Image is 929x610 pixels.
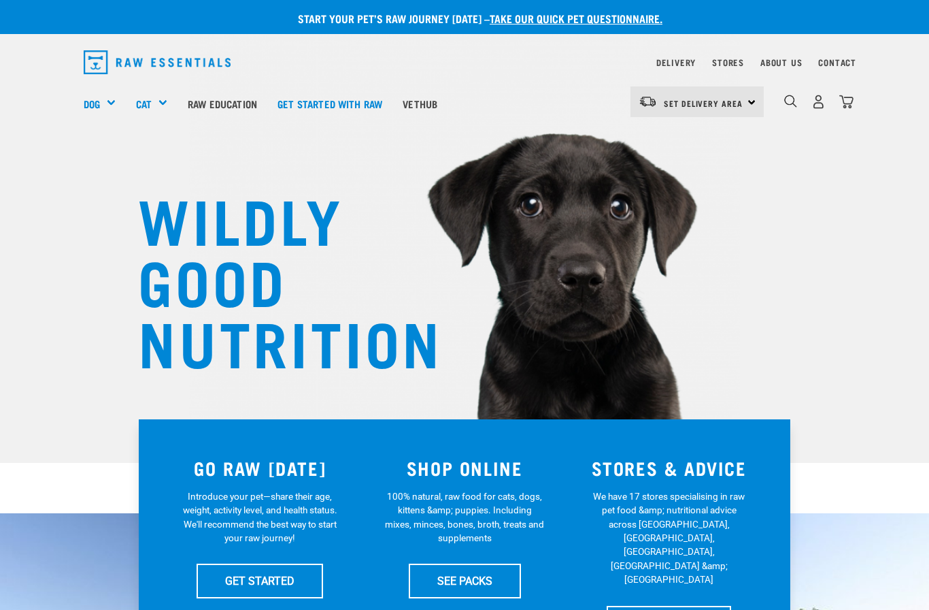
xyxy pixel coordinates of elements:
a: GET STARTED [197,564,323,598]
a: Contact [818,60,856,65]
h3: SHOP ONLINE [371,457,559,479]
a: Dog [84,96,100,112]
a: Get started with Raw [267,76,392,131]
a: Delivery [656,60,696,65]
a: Raw Education [178,76,267,131]
p: Introduce your pet—share their age, weight, activity level, and health status. We'll recommend th... [180,489,340,545]
img: home-icon-1@2x.png [784,95,797,108]
h1: WILDLY GOOD NUTRITION [138,187,410,371]
a: Vethub [392,76,447,131]
h3: STORES & ADVICE [575,457,763,479]
a: About Us [760,60,802,65]
nav: dropdown navigation [73,45,856,80]
p: We have 17 stores specialising in raw pet food &amp; nutritional advice across [GEOGRAPHIC_DATA],... [589,489,749,587]
img: user.png [811,95,826,109]
a: Cat [136,96,152,112]
span: Set Delivery Area [664,101,743,106]
a: SEE PACKS [409,564,521,598]
img: home-icon@2x.png [839,95,854,109]
a: Stores [712,60,744,65]
img: van-moving.png [639,95,657,108]
a: take our quick pet questionnaire. [490,15,662,21]
img: Raw Essentials Logo [84,50,231,74]
p: 100% natural, raw food for cats, dogs, kittens &amp; puppies. Including mixes, minces, bones, bro... [385,489,545,545]
h3: GO RAW [DATE] [166,457,354,479]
